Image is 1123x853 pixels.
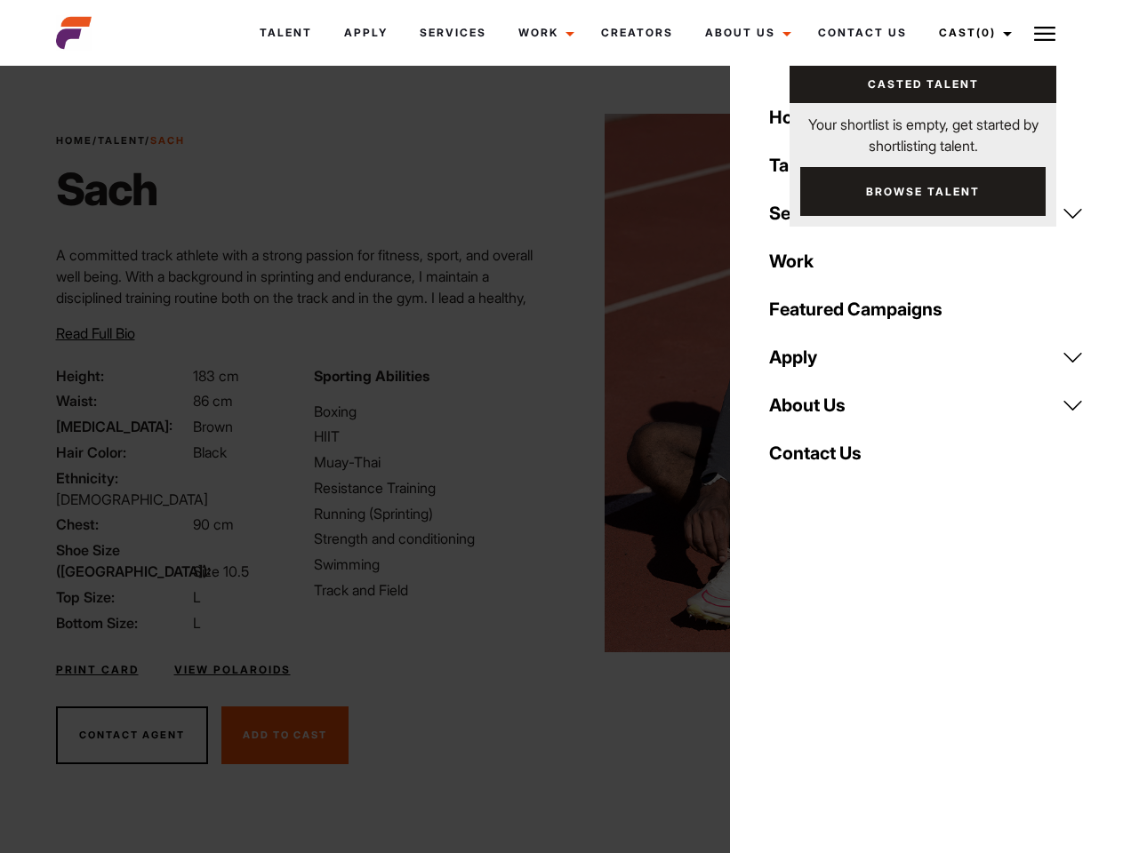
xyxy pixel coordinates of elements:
[193,443,227,461] span: Black
[976,26,996,39] span: (0)
[802,9,923,57] a: Contact Us
[1034,23,1055,44] img: Burger icon
[56,442,189,463] span: Hair Color:
[193,392,233,410] span: 86 cm
[689,9,802,57] a: About Us
[56,612,189,634] span: Bottom Size:
[56,15,92,51] img: cropped-aefm-brand-fav-22-square.png
[56,365,189,387] span: Height:
[314,401,550,422] li: Boxing
[758,285,1095,333] a: Featured Campaigns
[758,333,1095,381] a: Apply
[193,588,201,606] span: L
[56,706,208,765] button: Contact Agent
[758,237,1095,285] a: Work
[56,662,139,678] a: Print Card
[56,324,135,342] span: Read Full Bio
[314,554,550,575] li: Swimming
[502,9,585,57] a: Work
[56,390,189,411] span: Waist:
[193,562,249,580] span: Size 10.5
[758,189,1095,237] a: Services
[56,244,551,351] p: A committed track athlete with a strong passion for fitness, sport, and overall well being. With ...
[758,141,1095,189] a: Talent
[56,539,189,582] span: Shoe Size ([GEOGRAPHIC_DATA]):
[174,662,291,678] a: View Polaroids
[800,167,1046,216] a: Browse Talent
[56,323,135,344] button: Read Full Bio
[56,467,189,489] span: Ethnicity:
[328,9,404,57] a: Apply
[56,586,189,608] span: Top Size:
[193,418,233,435] span: Brown
[193,614,201,632] span: L
[314,503,550,524] li: Running (Sprinting)
[98,134,145,147] a: Talent
[56,490,208,508] span: [DEMOGRAPHIC_DATA]
[56,514,189,535] span: Chest:
[56,133,185,148] span: / /
[314,579,550,601] li: Track and Field
[314,367,429,385] strong: Sporting Abilities
[193,367,239,385] span: 183 cm
[314,528,550,549] li: Strength and conditioning
[314,426,550,447] li: HIIT
[150,134,185,147] strong: Sach
[193,515,234,533] span: 90 cm
[244,9,328,57] a: Talent
[56,163,185,216] h1: Sach
[56,134,92,147] a: Home
[314,451,550,473] li: Muay-Thai
[221,706,349,765] button: Add To Cast
[404,9,502,57] a: Services
[758,93,1095,141] a: Home
[56,416,189,437] span: [MEDICAL_DATA]:
[758,429,1095,477] a: Contact Us
[314,477,550,498] li: Resistance Training
[923,9,1023,57] a: Cast(0)
[758,381,1095,429] a: About Us
[790,66,1056,103] a: Casted Talent
[585,9,689,57] a: Creators
[243,729,327,741] span: Add To Cast
[790,103,1056,156] p: Your shortlist is empty, get started by shortlisting talent.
